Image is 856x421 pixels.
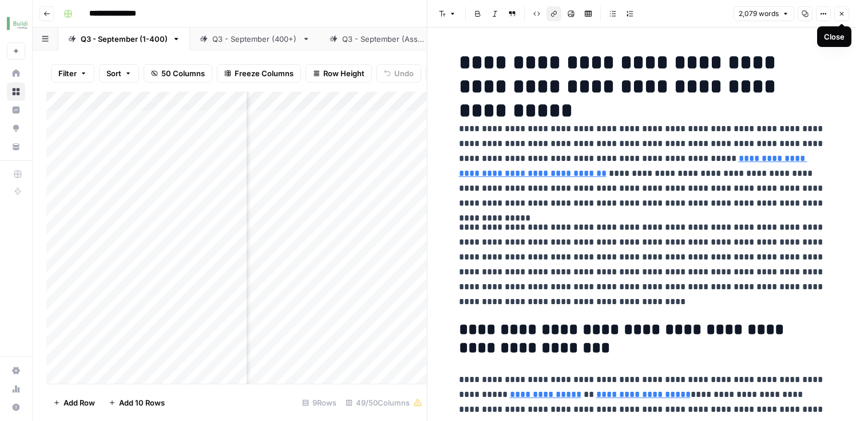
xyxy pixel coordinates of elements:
[7,380,25,398] a: Usage
[99,64,139,82] button: Sort
[51,64,94,82] button: Filter
[106,68,121,79] span: Sort
[7,398,25,416] button: Help + Support
[306,64,372,82] button: Row Height
[377,64,421,82] button: Undo
[7,361,25,380] a: Settings
[64,397,95,408] span: Add Row
[320,27,449,50] a: Q3 - September (Assn.)
[7,101,25,119] a: Insights
[7,64,25,82] a: Home
[81,33,168,45] div: Q3 - September (1-400)
[7,82,25,101] a: Browse
[46,394,102,412] button: Add Row
[7,119,25,137] a: Opportunities
[235,68,294,79] span: Freeze Columns
[58,68,77,79] span: Filter
[102,394,172,412] button: Add 10 Rows
[144,64,212,82] button: 50 Columns
[341,394,427,412] div: 49/50 Columns
[323,68,364,79] span: Row Height
[190,27,320,50] a: Q3 - September (400+)
[739,9,779,19] span: 2,079 words
[217,64,301,82] button: Freeze Columns
[119,397,165,408] span: Add 10 Rows
[7,9,25,38] button: Workspace: Buildium
[58,27,190,50] a: Q3 - September (1-400)
[161,68,205,79] span: 50 Columns
[394,68,414,79] span: Undo
[734,6,794,21] button: 2,079 words
[212,33,298,45] div: Q3 - September (400+)
[298,394,341,412] div: 9 Rows
[7,13,27,34] img: Buildium Logo
[7,137,25,156] a: Your Data
[824,31,845,42] div: Close
[342,33,427,45] div: Q3 - September (Assn.)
